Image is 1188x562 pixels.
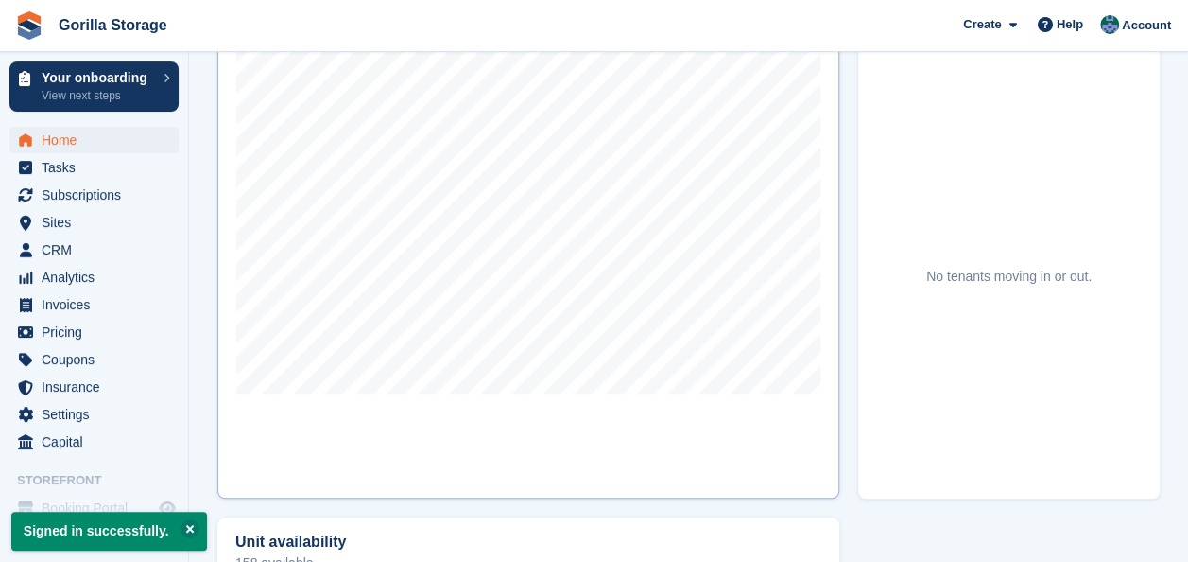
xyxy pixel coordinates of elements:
[11,512,207,551] p: Signed in successfully.
[15,11,43,40] img: stora-icon-8386f47178a22dfd0bd8f6a31ec36ba5ce8667c1dd55bd0f319d3a0aa187defe.svg
[42,182,155,208] span: Subscriptions
[9,127,179,153] a: menu
[42,429,155,455] span: Capital
[9,429,179,455] a: menu
[42,209,155,236] span: Sites
[42,291,155,318] span: Invoices
[42,127,155,153] span: Home
[9,61,179,112] a: Your onboarding View next steps
[9,401,179,428] a: menu
[9,182,179,208] a: menu
[51,9,175,41] a: Gorilla Storage
[926,267,1092,287] div: No tenants moving in or out.
[1057,15,1083,34] span: Help
[42,346,155,373] span: Coupons
[156,497,179,519] a: Preview store
[42,401,155,428] span: Settings
[9,495,179,521] a: menu
[1122,16,1171,35] span: Account
[217,7,839,499] a: Map
[9,264,179,290] a: menu
[1100,15,1119,34] img: Leesha Sutherland
[42,374,155,400] span: Insurance
[42,264,155,290] span: Analytics
[42,154,155,181] span: Tasks
[42,237,155,263] span: CRM
[42,319,155,345] span: Pricing
[42,71,154,84] p: Your onboarding
[9,374,179,400] a: menu
[9,291,179,318] a: menu
[963,15,1001,34] span: Create
[9,237,179,263] a: menu
[42,495,155,521] span: Booking Portal
[9,209,179,236] a: menu
[9,154,179,181] a: menu
[235,534,346,551] h2: Unit availability
[17,471,188,490] span: Storefront
[9,319,179,345] a: menu
[9,346,179,373] a: menu
[42,87,154,104] p: View next steps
